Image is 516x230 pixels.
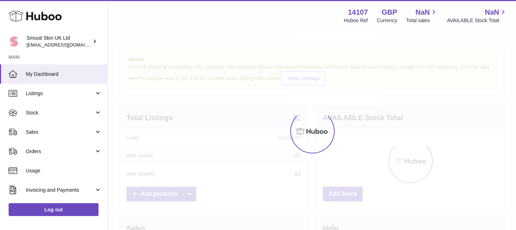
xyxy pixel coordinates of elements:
span: NaN [485,8,499,17]
a: NaN Total sales [406,8,438,24]
a: Log out [9,203,99,216]
span: Stock [26,109,94,116]
span: Listings [26,90,94,97]
strong: 14107 [348,8,368,17]
div: Huboo Ref [344,17,368,24]
div: Currency [377,17,397,24]
div: Smuuti Skin UK Ltd [27,35,91,48]
img: tomi@beautyko.fi [9,36,19,47]
span: My Dashboard [26,71,102,78]
span: NaN [415,8,430,17]
span: AVAILABLE Stock Total [447,17,507,24]
span: Sales [26,129,94,136]
span: Orders [26,148,94,155]
span: [EMAIL_ADDRESS][DOMAIN_NAME] [27,42,105,48]
span: Invoicing and Payments [26,187,94,194]
strong: GBP [382,8,397,17]
a: NaN AVAILABLE Stock Total [447,8,507,24]
span: Total sales [406,17,438,24]
span: Usage [26,167,102,174]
